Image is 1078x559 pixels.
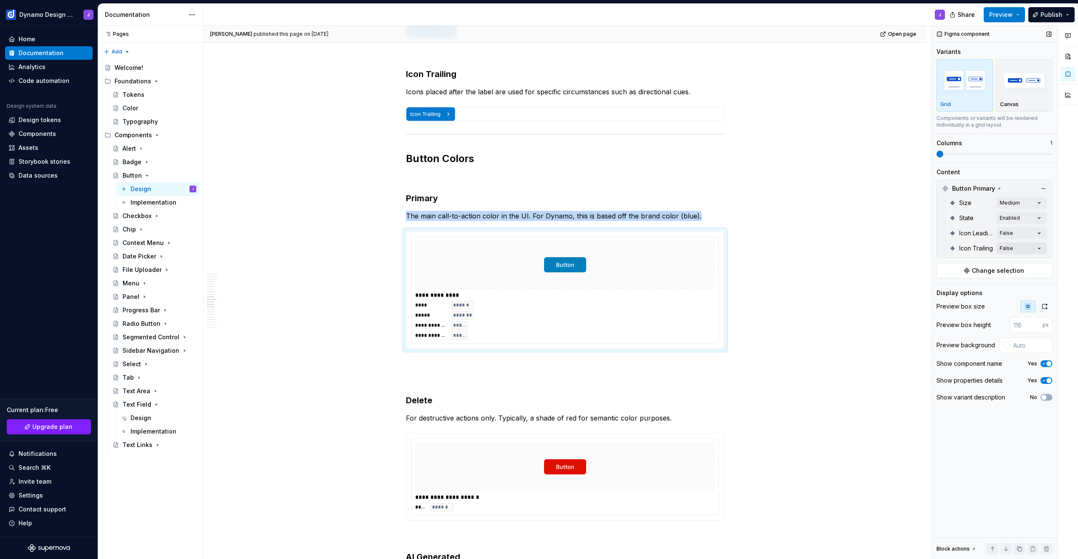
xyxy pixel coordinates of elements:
div: Button [123,171,142,180]
img: c5f292b4-1c74-4827-b374-41971f8eb7d9.png [6,10,16,20]
button: placeholderGrid [937,59,993,112]
div: Storybook stories [19,157,70,166]
a: Text Links [109,438,200,452]
h3: Delete [406,394,724,406]
div: Show variant description [937,393,1005,402]
div: Assets [19,144,38,152]
p: For destructive actions only. Typically, a shade of red for semantic color purposes. [406,413,724,423]
a: Menu [109,277,200,290]
span: Icon Leading [959,229,993,237]
div: Select [123,360,141,368]
div: Design tokens [19,116,61,124]
p: px [1043,322,1049,328]
button: False [996,227,1047,239]
div: Implementation [131,198,176,207]
p: Icons placed after the label are used for specific circumstances such as directional cues. [406,87,724,97]
div: Sidebar Navigation [123,346,179,355]
p: The main call-to-action color in the UI. For Dynamo, this is based off the brand color (blue). [406,211,724,221]
a: Badge [109,155,200,169]
div: Analytics [19,63,45,71]
a: Typography [109,115,200,128]
a: Invite team [5,475,93,488]
h2: Button Colors [406,152,724,165]
div: Help [19,519,32,527]
a: Tab [109,371,200,384]
button: Add [101,46,133,58]
label: Yes [1027,377,1037,384]
div: Page tree [101,61,200,452]
svg: Supernova Logo [28,544,70,552]
div: Block actions [937,543,977,555]
span: Add [112,48,122,55]
button: Enabled [996,212,1047,224]
div: Columns [937,139,962,147]
span: Icon Trailing [959,244,993,253]
a: Components [5,127,93,141]
button: Search ⌘K [5,461,93,474]
div: Variants [937,48,961,56]
div: published this page on [DATE] [253,31,328,37]
a: Design [117,411,200,425]
div: Settings [19,491,43,500]
a: Segmented Control [109,330,200,344]
div: Home [19,35,35,43]
div: Display options [937,289,982,297]
a: Chip [109,223,200,236]
a: Home [5,32,93,46]
div: Enabled [1000,215,1020,221]
div: Components [115,131,152,139]
div: Typography [123,117,158,126]
div: Documentation [105,11,184,19]
span: Upgrade plan [32,423,72,431]
button: Medium [996,197,1047,209]
a: Radio Button [109,317,200,330]
button: Notifications [5,447,93,461]
input: Auto [1010,338,1052,353]
button: Contact support [5,503,93,516]
a: Analytics [5,60,93,74]
div: False [1000,245,1013,252]
div: Code automation [19,77,69,85]
span: Button Primary [952,184,995,193]
img: e84f839d-aec7-4a43-97ca-696d4436bda6.png [406,107,724,121]
div: Welcome! [115,64,143,72]
a: Storybook stories [5,155,93,168]
div: Dynamo Design System [19,11,73,19]
div: Data sources [19,171,58,180]
a: Checkbox [109,209,200,223]
a: Text Area [109,384,200,398]
a: Welcome! [101,61,200,75]
h3: Icon Trailing [406,68,724,80]
div: Search ⌘K [19,463,51,472]
div: Text Field [123,400,151,409]
button: Change selection [937,263,1052,278]
div: Documentation [19,49,64,57]
a: DesignJ [117,182,200,196]
div: Implementation [131,427,176,436]
div: Color [123,104,138,112]
button: Dynamo Design SystemJ [2,5,96,24]
span: [PERSON_NAME] [210,31,252,37]
div: Text Links [123,441,152,449]
div: Design system data [7,103,56,109]
div: Pages [101,31,129,37]
div: Current plan : Free [7,406,91,414]
div: Preview background [937,341,995,349]
a: Panel [109,290,200,303]
a: Tokens [109,88,200,101]
button: Publish [1028,7,1075,22]
div: Segmented Control [123,333,179,341]
label: Yes [1027,360,1037,367]
a: Implementation [117,196,200,209]
h3: Primary [406,192,724,204]
a: File Uploader [109,263,200,277]
div: False [1000,230,1013,237]
div: Components or variants will be rendered individually in a grid layout [937,115,1052,128]
div: Show component name [937,359,1002,368]
a: Text Field [109,398,200,411]
a: Button [109,169,200,182]
a: Assets [5,141,93,154]
span: State [959,214,974,222]
a: Date Picker [109,250,200,263]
